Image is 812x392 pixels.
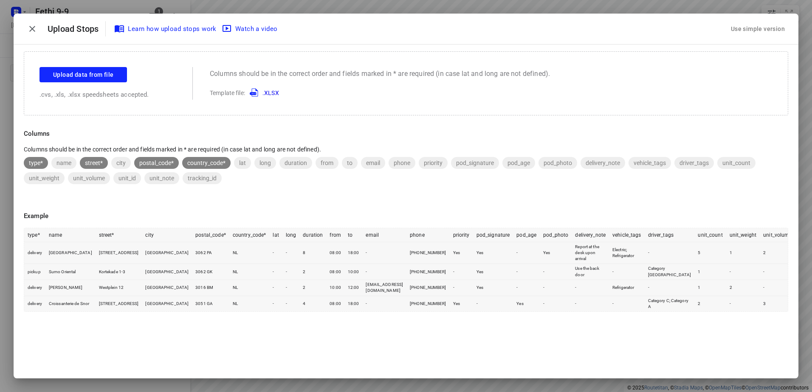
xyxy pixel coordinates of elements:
span: driver_tags [674,160,714,166]
th: long [282,228,300,242]
td: 08:00 [326,242,344,264]
td: NL [229,280,270,296]
td: NL [229,242,270,264]
td: NL [229,296,270,311]
td: [GEOGRAPHIC_DATA] [142,264,192,280]
span: lat [234,160,251,166]
p: Template file: [210,87,550,98]
span: pod_photo [539,160,577,166]
td: 8 [299,242,326,264]
p: .cvs, .xls, .xlsx speedsheets accepted. [39,90,175,100]
span: name [51,160,76,166]
td: - [450,264,473,280]
th: lat [269,228,282,242]
span: country_code* [182,160,231,166]
span: priority [419,160,448,166]
td: 1 [694,280,726,296]
td: Sumo Oriental [45,264,96,280]
th: postal_code* [192,228,229,242]
th: pod_age [513,228,540,242]
div: Use simple version [729,22,787,36]
span: pod_age [502,160,535,166]
td: - [269,264,282,280]
th: city [142,228,192,242]
td: delivery [24,296,45,311]
td: - [572,280,609,296]
th: driver_tags [645,228,695,242]
td: [GEOGRAPHIC_DATA] [142,242,192,264]
td: - [572,296,609,311]
img: XLSX [250,87,260,98]
td: Yes [473,242,513,264]
th: unit_volume [760,228,795,242]
td: Westplein 12 [96,280,142,296]
span: Learn how upload stops work [116,23,217,34]
td: - [645,242,695,264]
td: - [362,242,406,264]
td: 18:00 [344,242,363,264]
td: 2 [299,264,326,280]
span: unit_id [113,175,141,182]
td: Use the back door [572,264,609,280]
td: 2 [694,296,726,311]
span: unit_note [144,175,179,182]
td: [STREET_ADDRESS] [96,242,142,264]
td: delivery [24,242,45,264]
td: 12:00 [344,280,363,296]
td: [GEOGRAPHIC_DATA] [45,242,96,264]
span: unit_volume [68,175,110,182]
span: type* [24,160,48,166]
td: - [269,280,282,296]
td: 08:00 [326,264,344,280]
td: Yes [450,242,473,264]
span: postal_code* [134,160,179,166]
span: duration [279,160,312,166]
span: unit_weight [24,175,65,182]
td: pickup [24,264,45,280]
td: 08:00 [326,296,344,311]
td: - [726,264,760,280]
td: 10:00 [344,264,363,280]
td: Category C; Category A [645,296,695,311]
th: street* [96,228,142,242]
td: - [540,280,572,296]
th: vehicle_tags [609,228,645,242]
td: 10:00 [326,280,344,296]
button: Watch a video [220,21,281,36]
td: [EMAIL_ADDRESS][DOMAIN_NAME] [362,280,406,296]
td: - [282,296,300,311]
th: phone [406,228,450,242]
td: [PHONE_NUMBER] [406,296,450,311]
td: - [609,296,645,311]
th: email [362,228,406,242]
span: street* [80,160,108,166]
span: to [342,160,358,166]
td: - [450,280,473,296]
td: [PERSON_NAME] [45,280,96,296]
td: [PHONE_NUMBER] [406,280,450,296]
td: [GEOGRAPHIC_DATA] [142,296,192,311]
td: - [269,296,282,311]
th: duration [299,228,326,242]
td: - [540,296,572,311]
td: - [760,264,795,280]
p: Example [24,211,788,221]
th: country_code* [229,228,270,242]
th: type* [24,228,45,242]
td: 2 [299,280,326,296]
td: - [609,264,645,280]
td: - [473,296,513,311]
td: [GEOGRAPHIC_DATA] [142,280,192,296]
span: Watch a video [223,23,278,34]
span: unit_count [717,160,756,166]
span: vehicle_tags [629,160,671,166]
td: - [362,296,406,311]
td: Electric; Refrigerator [609,242,645,264]
td: [PHONE_NUMBER] [406,242,450,264]
td: Report at the desk upon arrival [572,242,609,264]
span: email [361,160,385,166]
td: Yes [473,264,513,280]
td: 2 [726,280,760,296]
td: Category [GEOGRAPHIC_DATA] [645,264,695,280]
th: pod_signature [473,228,513,242]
